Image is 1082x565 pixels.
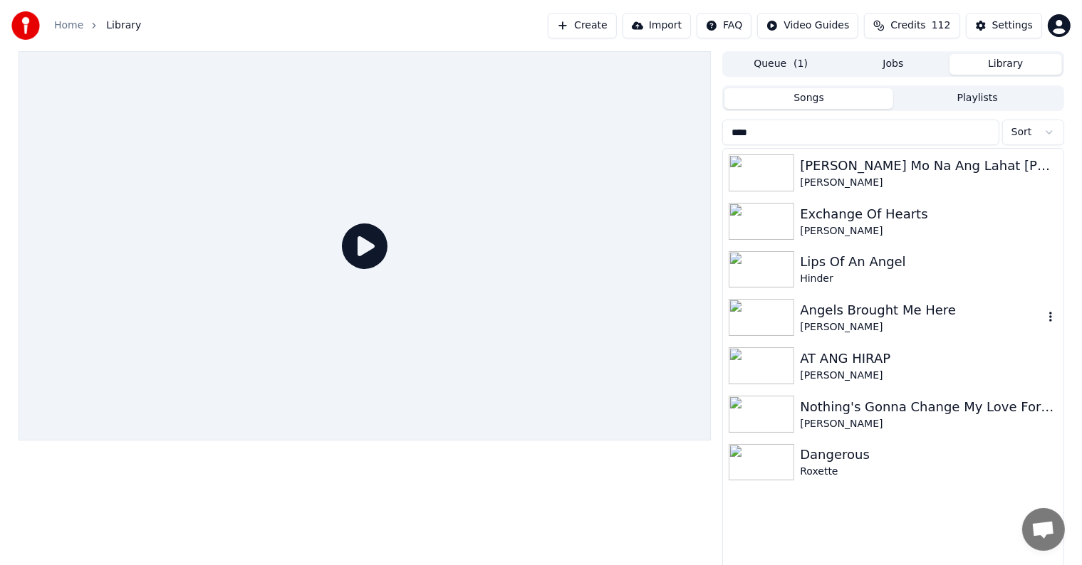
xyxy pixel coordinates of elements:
button: Import [623,13,691,38]
div: Exchange Of Hearts [800,204,1057,224]
button: Create [548,13,617,38]
div: AT ANG HIRAP [800,349,1057,369]
button: Queue [724,54,837,75]
span: ( 1 ) [794,57,808,71]
span: Library [106,19,141,33]
div: Nothing's Gonna Change My Love For You [800,397,1057,417]
button: Playlists [893,88,1062,109]
nav: breadcrumb [54,19,141,33]
div: Settings [992,19,1033,33]
div: Hinder [800,272,1057,286]
div: [PERSON_NAME] [800,320,1043,334]
button: Library [950,54,1062,75]
a: Home [54,19,83,33]
div: Lips Of An Angel [800,252,1057,272]
img: youka [11,11,40,40]
a: Open chat [1022,508,1065,551]
div: Dangerous [800,445,1057,465]
div: [PERSON_NAME] [800,224,1057,238]
button: Songs [724,88,893,109]
button: Credits112 [864,13,959,38]
div: [PERSON_NAME] [800,417,1057,431]
span: Credits [890,19,925,33]
button: Jobs [837,54,950,75]
div: Angels Brought Me Here [800,300,1043,320]
span: Sort [1011,125,1032,139]
div: [PERSON_NAME] Mo Na Ang Lahat [PERSON_NAME] [800,156,1057,176]
div: Roxette [800,465,1057,479]
div: [PERSON_NAME] [800,369,1057,383]
div: [PERSON_NAME] [800,176,1057,190]
button: Settings [966,13,1042,38]
button: FAQ [697,13,751,38]
span: 112 [932,19,951,33]
button: Video Guides [757,13,858,38]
